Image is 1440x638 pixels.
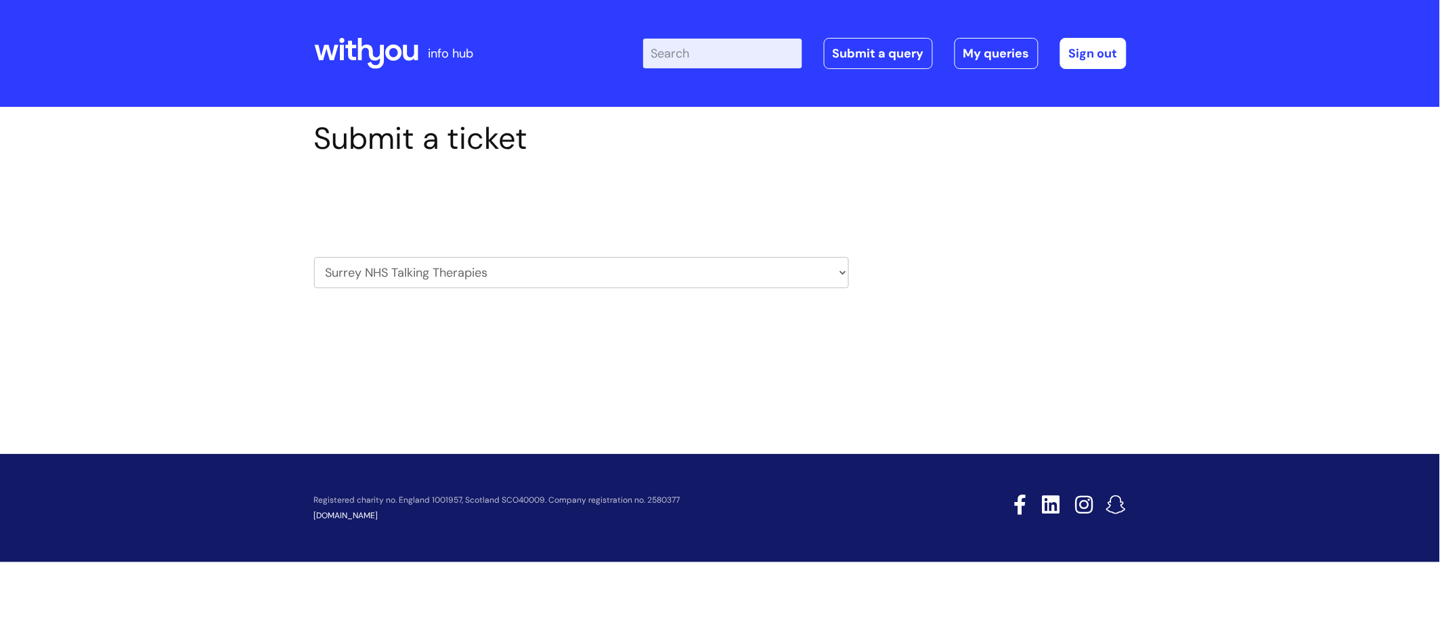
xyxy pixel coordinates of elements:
[314,496,918,505] p: Registered charity no. England 1001957, Scotland SCO40009. Company registration no. 2580377
[824,38,933,69] a: Submit a query
[314,510,378,521] a: [DOMAIN_NAME]
[643,39,802,68] input: Search
[429,43,474,64] p: info hub
[314,120,849,157] h1: Submit a ticket
[314,188,849,213] h2: Select issue type
[643,38,1127,69] div: | -
[955,38,1039,69] a: My queries
[1060,38,1127,69] a: Sign out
